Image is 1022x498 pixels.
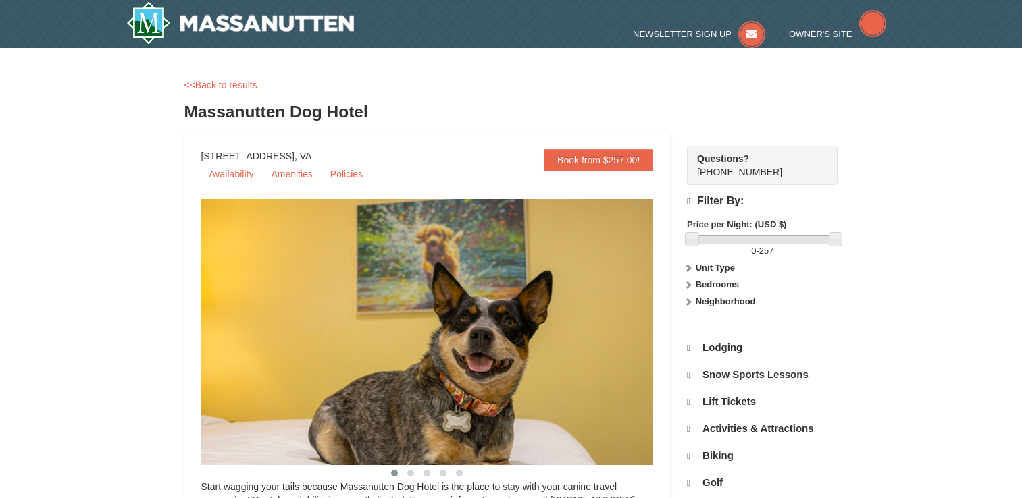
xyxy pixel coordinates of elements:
strong: Bedrooms [696,279,739,289]
strong: Price per Night: (USD $) [687,219,786,229]
a: Activities & Attractions [687,416,838,441]
a: Lodging [687,335,838,360]
a: Newsletter Sign Up [633,29,765,39]
a: Biking [687,443,838,468]
a: Amenities [263,164,320,184]
span: 257 [759,246,774,256]
strong: Questions? [697,153,749,164]
img: 27428181-5-81c892a3.jpg [201,199,688,465]
a: Availability [201,164,262,184]
label: - [687,244,838,258]
span: Newsletter Sign Up [633,29,732,39]
a: Snow Sports Lessons [687,362,838,387]
strong: Unit Type [696,262,735,273]
span: 0 [751,246,756,256]
a: Owner's Site [789,29,886,39]
a: Golf [687,470,838,495]
h3: Massanutten Dog Hotel [184,99,838,126]
a: Book from $257.00! [544,149,653,171]
span: Owner's Site [789,29,852,39]
span: [PHONE_NUMBER] [697,152,813,177]
strong: Neighborhood [696,296,756,306]
a: Lift Tickets [687,389,838,414]
h4: Filter By: [687,195,838,208]
a: <<Back to results [184,80,257,90]
img: Massanutten Resort Logo [126,1,355,45]
a: Policies [322,164,371,184]
a: Massanutten Resort [126,1,355,45]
